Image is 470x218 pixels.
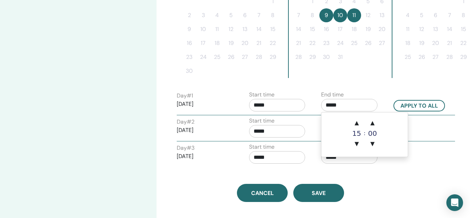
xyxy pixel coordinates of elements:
[333,36,347,50] button: 24
[401,36,415,50] button: 18
[196,36,210,50] button: 17
[415,8,429,22] button: 5
[364,116,365,151] div: :
[333,8,347,22] button: 10
[196,50,210,64] button: 24
[292,36,305,50] button: 21
[443,50,456,64] button: 28
[393,100,445,111] button: Apply to all
[249,143,274,151] label: Start time
[252,22,266,36] button: 14
[366,116,380,130] span: ▲
[182,36,196,50] button: 16
[305,8,319,22] button: 8
[177,126,233,134] p: [DATE]
[210,8,224,22] button: 4
[375,22,389,36] button: 20
[366,130,380,137] div: 00
[196,22,210,36] button: 10
[305,22,319,36] button: 15
[375,8,389,22] button: 13
[182,8,196,22] button: 2
[182,22,196,36] button: 9
[238,36,252,50] button: 20
[251,189,274,197] span: Cancel
[321,91,344,99] label: End time
[429,50,443,64] button: 27
[177,144,194,152] label: Day # 3
[319,8,333,22] button: 9
[237,184,288,202] a: Cancel
[292,8,305,22] button: 7
[347,8,361,22] button: 11
[252,8,266,22] button: 7
[333,50,347,64] button: 31
[350,130,364,137] div: 15
[401,22,415,36] button: 11
[319,50,333,64] button: 30
[443,36,456,50] button: 21
[319,22,333,36] button: 16
[443,22,456,36] button: 14
[196,8,210,22] button: 3
[333,22,347,36] button: 17
[224,50,238,64] button: 26
[177,92,193,100] label: Day # 1
[292,22,305,36] button: 14
[210,22,224,36] button: 11
[305,36,319,50] button: 22
[210,50,224,64] button: 25
[266,22,280,36] button: 15
[319,36,333,50] button: 23
[210,36,224,50] button: 18
[266,8,280,22] button: 8
[238,22,252,36] button: 13
[249,91,274,99] label: Start time
[350,116,364,130] span: ▲
[312,189,326,197] span: Save
[401,8,415,22] button: 4
[238,50,252,64] button: 27
[361,8,375,22] button: 12
[305,50,319,64] button: 29
[182,50,196,64] button: 23
[293,184,344,202] button: Save
[361,36,375,50] button: 26
[224,8,238,22] button: 5
[177,118,194,126] label: Day # 2
[347,36,361,50] button: 25
[375,36,389,50] button: 27
[252,50,266,64] button: 28
[446,194,463,211] div: Open Intercom Messenger
[182,64,196,78] button: 30
[415,36,429,50] button: 19
[249,117,274,125] label: Start time
[361,22,375,36] button: 19
[429,22,443,36] button: 13
[224,22,238,36] button: 12
[266,50,280,64] button: 29
[252,36,266,50] button: 21
[177,152,233,161] p: [DATE]
[177,100,233,108] p: [DATE]
[366,137,380,151] span: ▼
[292,50,305,64] button: 28
[350,137,364,151] span: ▼
[401,50,415,64] button: 25
[415,22,429,36] button: 12
[266,36,280,50] button: 22
[429,36,443,50] button: 20
[429,8,443,22] button: 6
[224,36,238,50] button: 19
[443,8,456,22] button: 7
[347,22,361,36] button: 18
[415,50,429,64] button: 26
[238,8,252,22] button: 6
